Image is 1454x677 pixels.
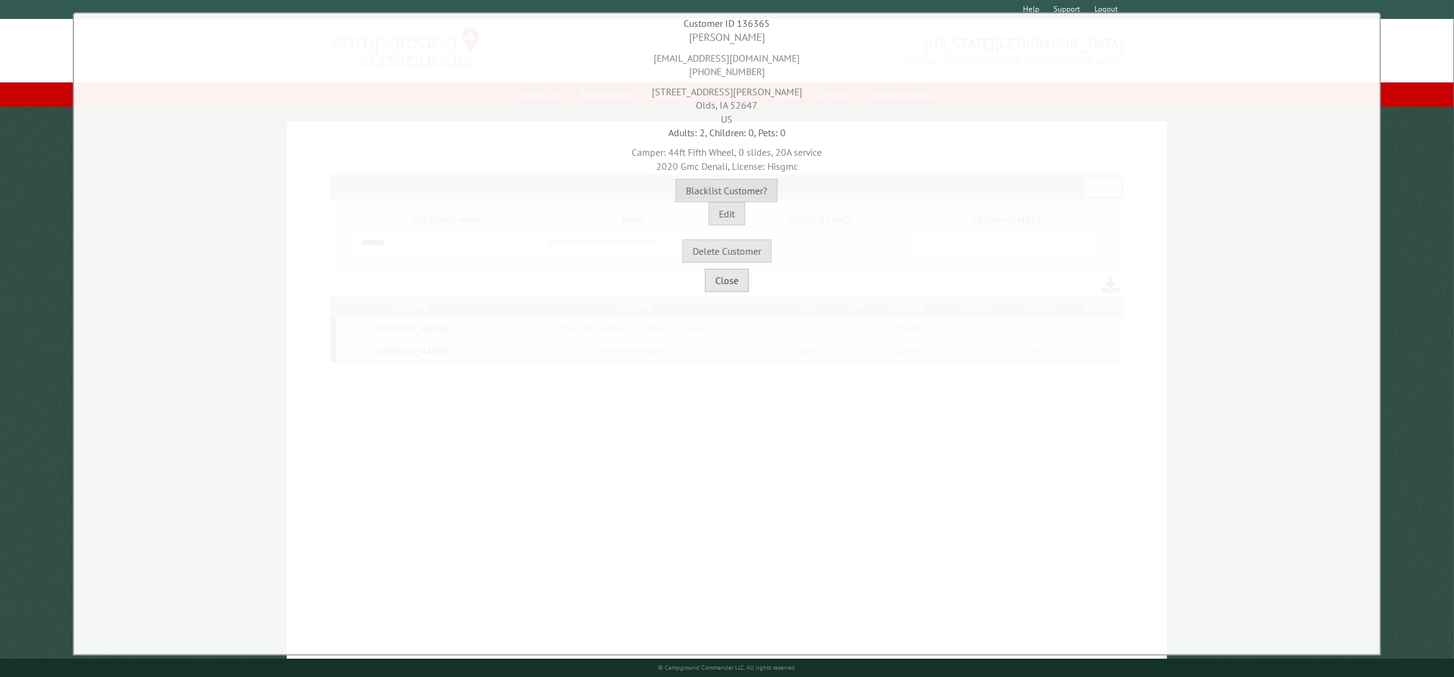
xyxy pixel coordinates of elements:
[77,126,1377,139] div: Adults: 2, Children: 0, Pets: 0
[682,240,772,263] button: Delete Customer
[77,30,1377,45] div: [PERSON_NAME]
[77,79,1377,126] div: [STREET_ADDRESS][PERSON_NAME] Olds, IA 52647 US
[77,139,1377,173] div: Camper: 44ft Fifth Wheel, 0 slides, 20A service
[676,179,778,202] button: Blacklist Customer?
[709,202,745,225] button: Edit
[77,45,1377,79] div: [EMAIL_ADDRESS][DOMAIN_NAME] [PHONE_NUMBER]
[77,16,1377,30] div: Customer ID 136365
[658,664,796,672] small: © Campground Commander LLC. All rights reserved.
[705,269,749,292] button: Close
[656,160,798,172] span: 2020 Gmc Denali, License: Hisgmc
